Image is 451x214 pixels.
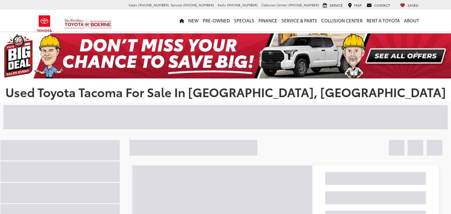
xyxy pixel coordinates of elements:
[354,3,362,8] span: Map
[365,10,402,31] a: Rent a Toyota
[365,3,392,8] a: Contact
[279,10,319,31] a: Service & Parts: Opens in a new tab
[398,3,420,8] a: My Saved Vehicles
[329,3,343,8] span: Service
[374,3,390,8] span: Contact
[319,10,365,31] a: Collision Center
[201,10,232,31] a: Pre-Owned
[171,2,182,7] span: Service
[232,10,256,31] a: Specials
[256,10,279,31] a: Finance
[288,2,319,7] span: [PHONE_NUMBER]
[138,2,169,7] span: [PHONE_NUMBER]
[218,2,226,7] span: Parts
[183,2,214,7] span: [PHONE_NUMBER]
[346,3,363,8] a: Map
[177,10,186,31] a: Home
[408,3,419,8] span: Saved
[402,10,421,31] a: About
[261,2,287,7] span: Collision Center
[321,3,345,8] a: Service
[64,18,112,30] img: Vic Vaughan Toyota of Boerne
[227,2,258,7] span: [PHONE_NUMBER]
[129,2,137,7] span: Sales
[32,13,57,35] img: Toyota
[186,10,201,31] a: New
